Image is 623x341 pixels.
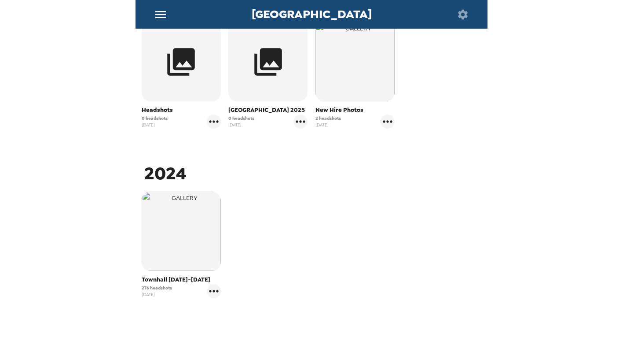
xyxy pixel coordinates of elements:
[142,291,172,298] span: [DATE]
[207,284,221,298] button: gallery menu
[252,8,372,20] span: [GEOGRAPHIC_DATA]
[142,192,221,271] img: gallery
[207,115,221,129] button: gallery menu
[142,106,221,115] span: Headshots
[228,115,254,122] span: 0 headshots
[228,106,308,115] span: [GEOGRAPHIC_DATA] 2025
[315,115,341,122] span: 2 headshots
[293,115,308,129] button: gallery menu
[315,106,395,115] span: New Hire Photos
[315,22,395,101] img: gallery
[142,285,172,291] span: 276 headshots
[142,115,168,122] span: 0 headshots
[144,162,187,185] span: 2024
[142,275,221,284] span: Townhall [DATE]-[DATE]
[142,122,168,128] span: [DATE]
[315,122,341,128] span: [DATE]
[381,115,395,129] button: gallery menu
[228,122,254,128] span: [DATE]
